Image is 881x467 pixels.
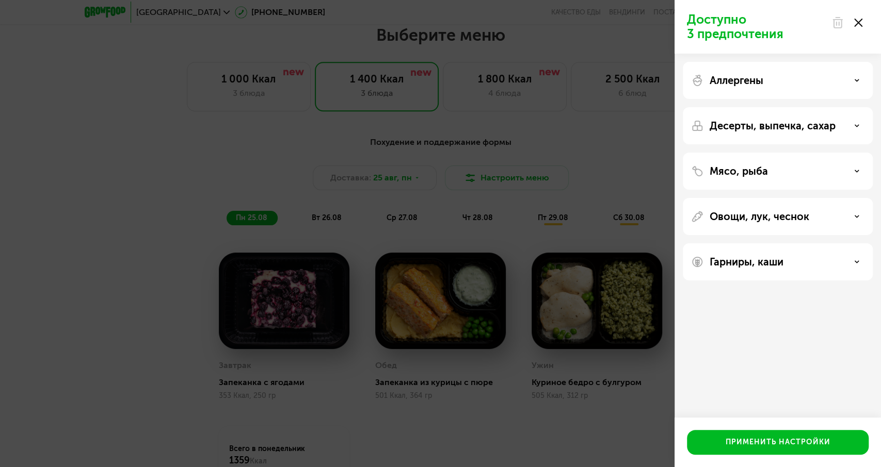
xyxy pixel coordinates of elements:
[710,120,836,132] p: Десерты, выпечка, сахар
[687,12,825,41] p: Доступно 3 предпочтения
[710,74,763,87] p: Аллергены
[710,165,768,177] p: Мясо, рыба
[726,437,830,447] div: Применить настройки
[710,210,809,223] p: Овощи, лук, чеснок
[710,256,783,268] p: Гарниры, каши
[687,430,869,455] button: Применить настройки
